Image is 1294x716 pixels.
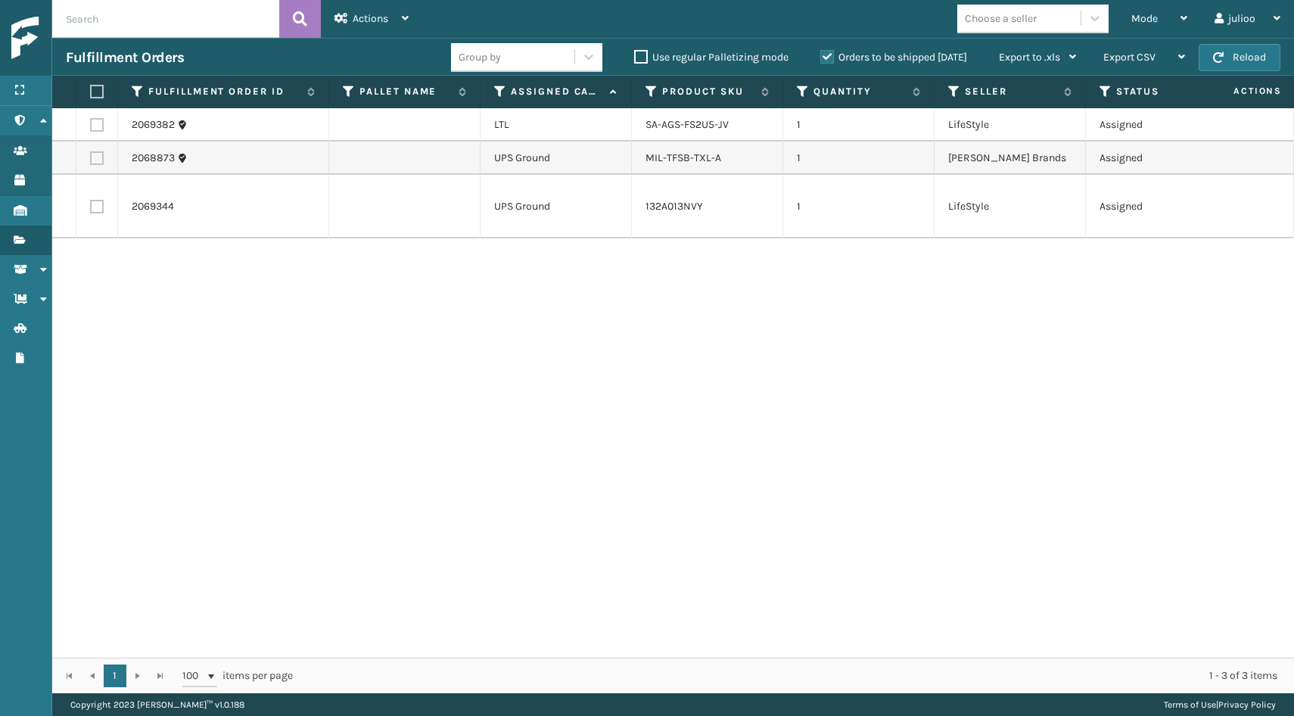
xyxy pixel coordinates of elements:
[1103,51,1156,64] span: Export CSV
[634,51,789,64] label: Use regular Palletizing mode
[511,85,602,98] label: Assigned Carrier Service
[783,108,935,142] td: 1
[783,142,935,175] td: 1
[70,693,244,716] p: Copyright 2023 [PERSON_NAME]™ v 1.0.188
[1116,85,1208,98] label: Status
[104,665,126,687] a: 1
[314,668,1277,683] div: 1 - 3 of 3 items
[481,108,632,142] td: LTL
[353,12,388,25] span: Actions
[148,85,300,98] label: Fulfillment Order Id
[1218,699,1276,710] a: Privacy Policy
[1086,108,1237,142] td: Assigned
[1131,12,1158,25] span: Mode
[132,199,174,214] a: 2069344
[1164,693,1276,716] div: |
[11,17,148,60] img: logo
[481,142,632,175] td: UPS Ground
[935,108,1086,142] td: LifeStyle
[1086,142,1237,175] td: Assigned
[662,85,754,98] label: Product SKU
[645,151,721,164] a: MIL-TFSB-TXL-A
[783,175,935,238] td: 1
[813,85,905,98] label: Quantity
[132,117,175,132] a: 2069382
[965,85,1056,98] label: Seller
[645,118,729,131] a: SA-AGS-FS2U5-JV
[182,665,293,687] span: items per page
[66,48,184,67] h3: Fulfillment Orders
[965,11,1037,26] div: Choose a seller
[820,51,967,64] label: Orders to be shipped [DATE]
[481,175,632,238] td: UPS Ground
[1086,175,1237,238] td: Assigned
[935,142,1086,175] td: [PERSON_NAME] Brands
[1186,79,1291,104] span: Actions
[935,175,1086,238] td: LifeStyle
[359,85,451,98] label: Pallet Name
[132,151,175,166] a: 2068873
[1164,699,1216,710] a: Terms of Use
[182,668,205,683] span: 100
[459,49,501,65] div: Group by
[1199,44,1280,71] button: Reload
[999,51,1060,64] span: Export to .xls
[645,200,703,213] a: 132A013NVY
